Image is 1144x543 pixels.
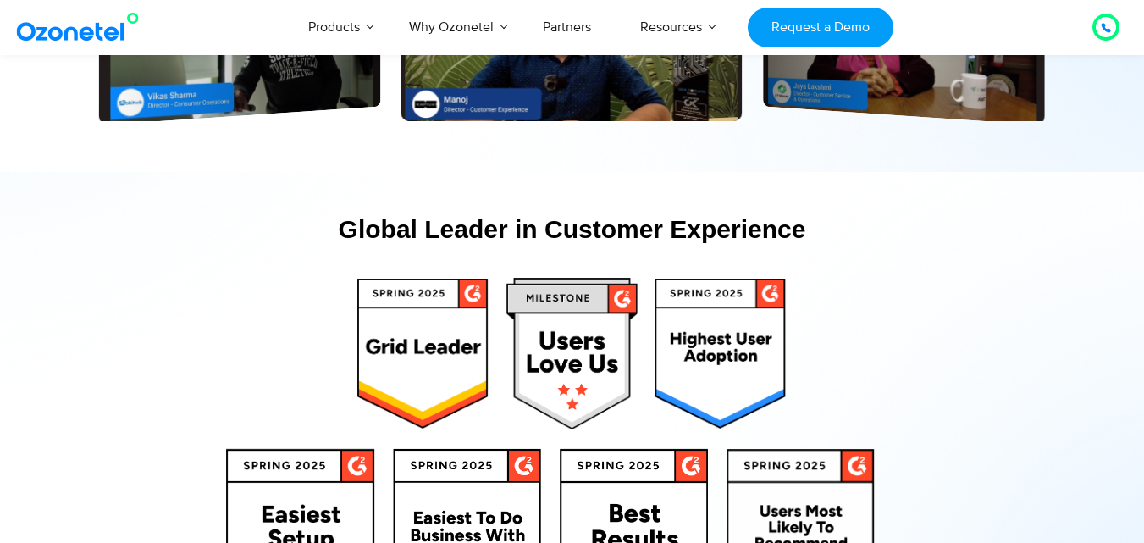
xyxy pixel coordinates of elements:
[748,8,893,47] a: Request a Demo
[60,214,1085,244] div: Global Leader in Customer Experience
